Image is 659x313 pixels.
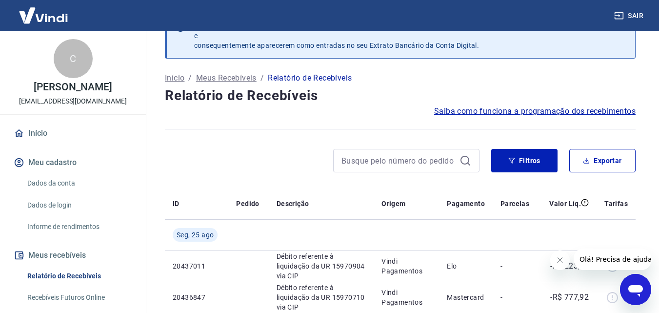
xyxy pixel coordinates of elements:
p: ID [173,199,180,209]
p: Mastercard [447,292,485,302]
a: Dados da conta [23,173,134,193]
p: Descrição [277,199,309,209]
iframe: Mensagem da empresa [574,249,651,270]
p: Parcelas [500,199,529,209]
p: Pagamento [447,199,485,209]
iframe: Fechar mensagem [550,250,570,270]
h4: Relatório de Recebíveis [165,86,636,105]
img: Vindi [12,0,75,30]
p: - [500,292,529,302]
button: Meu cadastro [12,152,134,173]
a: Recebíveis Futuros Online [23,288,134,308]
a: Saiba como funciona a programação dos recebimentos [434,105,636,117]
span: Olá! Precisa de ajuda? [6,7,82,15]
p: -R$ 777,92 [550,292,589,303]
p: Tarifas [604,199,628,209]
button: Meus recebíveis [12,245,134,266]
p: / [188,72,192,84]
a: Relatório de Recebíveis [23,266,134,286]
p: Débito referente à liquidação da UR 15970710 via CIP [277,283,366,312]
span: Seg, 25 ago [177,230,214,240]
p: Valor Líq. [549,199,581,209]
a: Informe de rendimentos [23,217,134,237]
div: C [54,39,93,78]
p: [PERSON_NAME] [34,82,112,92]
a: Meus Recebíveis [196,72,257,84]
a: Dados de login [23,195,134,215]
p: Pedido [236,199,259,209]
p: Débito referente à liquidação da UR 15970904 via CIP [277,251,366,281]
p: [EMAIL_ADDRESS][DOMAIN_NAME] [19,96,127,106]
p: Vindi Pagamentos [381,288,431,307]
p: Vindi Pagamentos [381,256,431,276]
iframe: Botão para abrir a janela de mensagens [620,274,651,305]
p: Origem [381,199,405,209]
p: 20437011 [173,261,220,271]
p: - [500,261,529,271]
p: Elo [447,261,485,271]
button: Sair [612,7,647,25]
button: Exportar [569,149,636,172]
p: Relatório de Recebíveis [268,72,352,84]
p: 20436847 [173,292,220,302]
input: Busque pelo número do pedido [341,153,456,168]
a: Início [12,123,134,144]
a: Início [165,72,184,84]
p: / [260,72,264,84]
p: Após o envio das liquidações aparecerem no Relatório de Recebíveis, elas podem demorar algumas ho... [194,21,613,50]
button: Filtros [491,149,558,172]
